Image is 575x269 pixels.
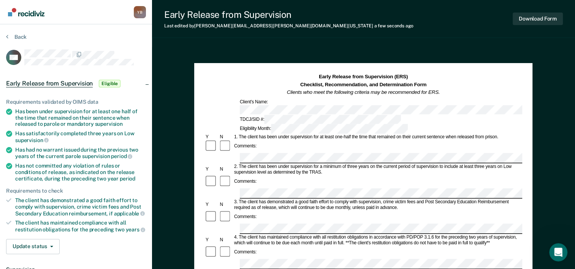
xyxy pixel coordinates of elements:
[513,13,563,25] button: Download Form
[6,80,93,87] span: Early Release from Supervision
[15,147,146,160] div: Has had no warrant issued during the previous two years of the current parole supervision
[233,179,258,185] div: Comments:
[233,134,522,140] div: 1. The client has been under supervision for at least one-half the time that remained on their cu...
[319,74,408,80] strong: Early Release from Supervision (ERS)
[204,202,219,207] div: Y
[111,153,132,159] span: period
[6,239,60,254] button: Update status
[164,9,413,20] div: Early Release from Supervision
[233,144,258,149] div: Comments:
[120,176,135,182] span: period
[219,202,233,207] div: N
[95,121,123,127] span: supervision
[233,234,522,246] div: 4. The client has maintained compliance with all restitution obligations in accordance with PD/PO...
[239,99,562,114] div: Client's Name:
[233,199,522,210] div: 3. The client has demonstrated a good faith effort to comply with supervision, crime victim fees ...
[15,130,146,143] div: Has satisfactorily completed three years on Low
[204,237,219,243] div: Y
[8,8,44,16] img: Recidiviz
[164,23,413,28] div: Last edited by [PERSON_NAME][EMAIL_ADDRESS][PERSON_NAME][DOMAIN_NAME][US_STATE]
[15,137,49,143] span: supervision
[300,82,426,87] strong: Checklist, Recommendation, and Determination Form
[15,197,146,217] div: The client has demonstrated a good faith effort to comply with supervision, crime victim fees and...
[374,23,413,28] span: a few seconds ago
[549,243,567,261] iframe: Intercom live chat
[287,89,440,95] em: Clients who meet the following criteria may be recommended for ERS.
[233,214,258,220] div: Comments:
[6,188,146,194] div: Requirements to check
[204,166,219,172] div: Y
[15,108,146,127] div: Has been under supervision for at least one half of the time that remained on their sentence when...
[15,163,146,182] div: Has not committed any violation of rules or conditions of release, as indicated on the release ce...
[99,80,120,87] span: Eligible
[15,220,146,233] div: The client has maintained compliance with all restitution obligations for the preceding two
[204,134,219,140] div: Y
[134,6,146,18] div: Y B
[219,166,233,172] div: N
[219,134,233,140] div: N
[6,99,146,105] div: Requirements validated by OIMS data
[134,6,146,18] button: Profile dropdown button
[239,124,409,134] div: Eligibility Month:
[114,210,145,217] span: applicable
[126,226,145,233] span: years
[233,164,522,175] div: 2. The client has been under supervision for a minimum of three years on the current period of su...
[239,115,402,124] div: TDCJ/SID #:
[6,33,27,40] button: Back
[233,250,258,255] div: Comments:
[219,237,233,243] div: N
